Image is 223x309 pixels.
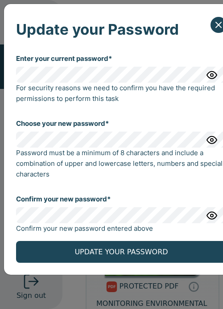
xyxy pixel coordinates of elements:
img: eye.svg [206,134,217,145]
span: For security reasons we need to confirm you have the required permissions to perform this task [16,84,215,103]
span: Confirm your new password entered above [16,224,153,233]
label: Enter your current password* [16,54,112,63]
img: eye.svg [206,69,217,80]
label: Choose your new password* [16,119,109,128]
h5: Update your Password [16,16,179,43]
img: eye.svg [206,210,217,221]
label: Confirm your new password* [16,195,111,204]
span: Password must be a minimum of 8 characters and include a combination of upper and lowercase lette... [16,148,223,178]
